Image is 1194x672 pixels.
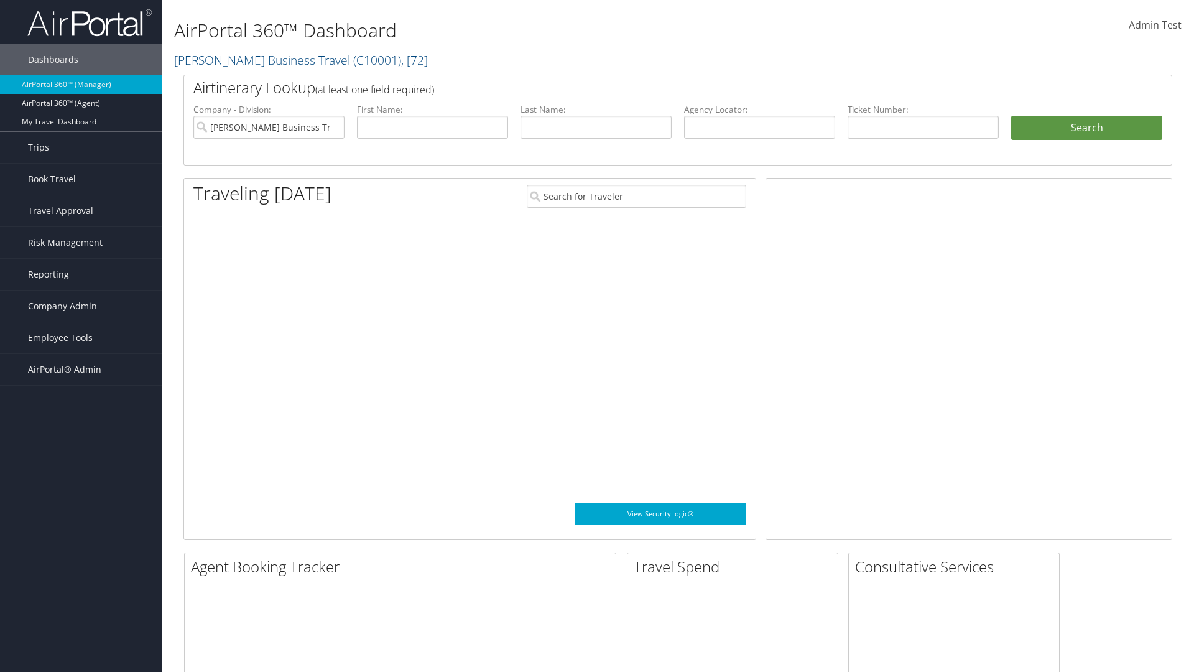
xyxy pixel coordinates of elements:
[575,503,746,525] a: View SecurityLogic®
[684,103,835,116] label: Agency Locator:
[1011,116,1162,141] button: Search
[28,291,97,322] span: Company Admin
[174,52,428,68] a: [PERSON_NAME] Business Travel
[28,132,49,163] span: Trips
[28,227,103,258] span: Risk Management
[855,556,1059,577] h2: Consultative Services
[401,52,428,68] span: , [ 72 ]
[315,83,434,96] span: (at least one field required)
[28,44,78,75] span: Dashboards
[1129,6,1182,45] a: Admin Test
[193,77,1080,98] h2: Airtinerary Lookup
[521,103,672,116] label: Last Name:
[28,354,101,385] span: AirPortal® Admin
[174,17,846,44] h1: AirPortal 360™ Dashboard
[527,185,746,208] input: Search for Traveler
[848,103,999,116] label: Ticket Number:
[191,556,616,577] h2: Agent Booking Tracker
[1129,18,1182,32] span: Admin Test
[28,259,69,290] span: Reporting
[28,195,93,226] span: Travel Approval
[27,8,152,37] img: airportal-logo.png
[353,52,401,68] span: ( C10001 )
[634,556,838,577] h2: Travel Spend
[193,180,331,207] h1: Traveling [DATE]
[193,103,345,116] label: Company - Division:
[357,103,508,116] label: First Name:
[28,322,93,353] span: Employee Tools
[28,164,76,195] span: Book Travel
